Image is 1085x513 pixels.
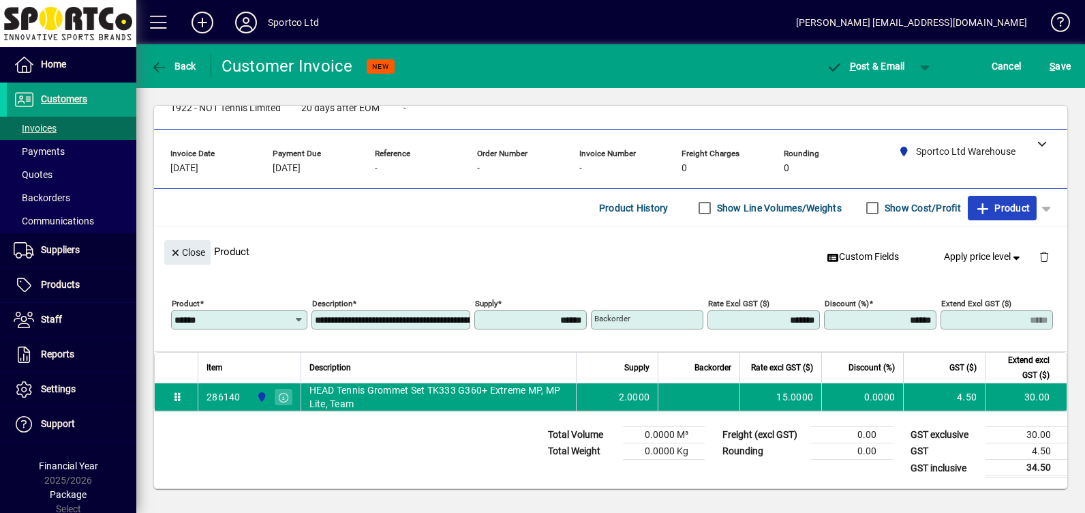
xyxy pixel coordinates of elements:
[904,427,985,443] td: GST exclusive
[14,169,52,180] span: Quotes
[938,245,1028,269] button: Apply price level
[992,55,1022,77] span: Cancel
[41,244,80,255] span: Suppliers
[154,226,1067,276] div: Product
[1041,3,1068,47] a: Knowledge Base
[985,427,1067,443] td: 30.00
[41,59,66,70] span: Home
[714,201,842,215] label: Show Line Volumes/Weights
[7,372,136,407] a: Settings
[7,407,136,441] a: Support
[850,61,856,72] span: P
[7,163,136,186] a: Quotes
[39,460,98,471] span: Financial Year
[599,197,669,219] span: Product History
[811,427,893,443] td: 0.00
[903,383,985,411] td: 4.50
[826,61,905,72] span: ost & Email
[819,54,912,78] button: Post & Email
[151,61,196,72] span: Back
[1050,61,1055,72] span: S
[301,103,380,114] span: 20 days after EOM
[849,360,895,375] span: Discount (%)
[309,383,568,411] span: HEAD Tennis Grommet Set TK333 G360+ Extreme MP, MP Lite, Team
[253,390,269,405] span: Sportco Ltd Warehouse
[224,10,268,35] button: Profile
[716,443,811,460] td: Rounding
[372,62,389,71] span: NEW
[579,163,582,174] span: -
[7,233,136,267] a: Suppliers
[624,360,650,375] span: Supply
[170,241,205,264] span: Close
[623,427,705,443] td: 0.0000 M³
[475,299,498,308] mat-label: Supply
[7,140,136,163] a: Payments
[904,443,985,460] td: GST
[170,103,281,114] span: 1922 - NO1 Tennis Limited
[14,216,94,226] span: Communications
[716,427,811,443] td: Freight (excl GST)
[7,268,136,302] a: Products
[268,12,319,33] div: Sportco Ltd
[312,299,352,308] mat-label: Description
[147,54,200,78] button: Back
[14,192,70,203] span: Backorders
[41,93,87,104] span: Customers
[181,10,224,35] button: Add
[968,196,1037,220] button: Product
[623,443,705,460] td: 0.0000 Kg
[821,245,904,269] button: Custom Fields
[811,443,893,460] td: 0.00
[403,103,406,114] span: -
[41,314,62,325] span: Staff
[207,390,241,404] div: 286140
[41,349,74,360] span: Reports
[541,443,623,460] td: Total Weight
[7,338,136,372] a: Reports
[988,54,1025,78] button: Cancel
[904,460,985,477] td: GST inclusive
[751,360,813,375] span: Rate excl GST ($)
[50,489,87,500] span: Package
[949,360,977,375] span: GST ($)
[41,279,80,290] span: Products
[7,186,136,209] a: Backorders
[221,55,353,77] div: Customer Invoice
[694,360,731,375] span: Backorder
[985,460,1067,477] td: 34.50
[594,314,630,323] mat-label: Backorder
[207,360,223,375] span: Item
[975,197,1030,219] span: Product
[161,246,214,258] app-page-header-button: Close
[944,250,1023,264] span: Apply price level
[748,390,813,404] div: 15.0000
[7,303,136,337] a: Staff
[41,383,76,394] span: Settings
[821,383,903,411] td: 0.0000
[985,383,1067,411] td: 30.00
[14,146,65,157] span: Payments
[7,48,136,82] a: Home
[375,163,378,174] span: -
[477,163,480,174] span: -
[164,240,211,265] button: Close
[7,117,136,140] a: Invoices
[994,353,1050,383] span: Extend excl GST ($)
[309,360,351,375] span: Description
[619,390,650,404] span: 2.0000
[1028,250,1060,263] app-page-header-button: Delete
[1028,240,1060,273] button: Delete
[541,427,623,443] td: Total Volume
[985,443,1067,460] td: 4.50
[784,163,789,174] span: 0
[172,299,200,308] mat-label: Product
[1050,55,1071,77] span: ave
[1046,54,1074,78] button: Save
[825,299,869,308] mat-label: Discount (%)
[827,250,899,264] span: Custom Fields
[170,163,198,174] span: [DATE]
[136,54,211,78] app-page-header-button: Back
[7,209,136,233] a: Communications
[796,12,1027,33] div: [PERSON_NAME] [EMAIL_ADDRESS][DOMAIN_NAME]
